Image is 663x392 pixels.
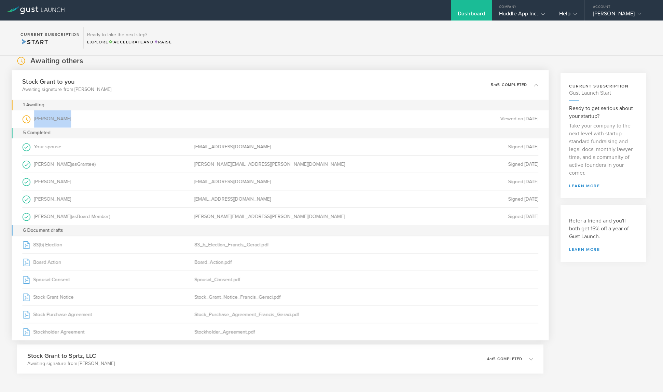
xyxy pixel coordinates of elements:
[22,156,194,173] div: [PERSON_NAME]
[366,208,538,225] div: Signed [DATE]
[194,323,367,340] div: Stockholder_Agreement.pdf
[499,10,545,21] div: Huddle App Inc.
[22,110,194,128] div: [PERSON_NAME]
[23,100,44,110] div: 1 Awaiting
[569,247,637,252] a: Learn more
[559,10,577,21] div: Help
[569,83,637,89] h3: current subscription
[22,306,194,323] div: Stock Purchase Agreement
[154,40,172,44] span: Raise
[12,128,549,138] div: 5 Completed
[109,40,154,44] span: and
[22,271,194,288] div: Spousal Consent
[83,27,175,49] div: Ready to take the next step?ExploreAccelerateandRaise
[71,213,77,219] span: (as
[458,10,485,21] div: Dashboard
[194,306,367,323] div: Stock_Purchase_Agreement_Francis_Geraci.pdf
[27,351,115,360] h3: Stock Grant to Sprtz, LLC
[194,236,367,253] div: 83_b_Election_Francis_Geraci.pdf
[109,213,110,219] span: )
[22,77,111,86] h3: Stock Grant to you
[22,288,194,306] div: Stock Grant Notice
[30,56,83,66] h2: Awaiting others
[109,40,143,44] span: Accelerate
[22,208,194,225] div: [PERSON_NAME]
[22,236,194,253] div: 83(b) Election
[366,173,538,190] div: Signed [DATE]
[569,217,637,241] h3: Refer a friend and you'll both get 15% off a year of Gust Launch.
[22,86,111,93] p: Awaiting signature from [PERSON_NAME]
[366,110,538,128] div: Viewed on [DATE]
[94,161,95,167] span: )
[22,190,194,207] div: [PERSON_NAME]
[194,138,367,155] div: [EMAIL_ADDRESS][DOMAIN_NAME]
[71,161,77,167] span: (as
[194,271,367,288] div: Spousal_Consent.pdf
[569,89,637,97] h4: Gust Launch Start
[27,360,115,367] p: Awaiting signature from [PERSON_NAME]
[569,184,637,188] a: learn more
[194,190,367,207] div: [EMAIL_ADDRESS][DOMAIN_NAME]
[22,173,194,190] div: [PERSON_NAME]
[593,10,651,21] div: [PERSON_NAME]
[194,254,367,271] div: Board_Action.pdf
[87,32,172,37] h3: Ready to take the next step?
[366,190,538,207] div: Signed [DATE]
[194,288,367,306] div: Stock_Grant_Notice_Francis_Geraci.pdf
[569,105,637,120] h3: Ready to get serious about your startup?
[20,38,48,46] span: Start
[20,32,80,37] h2: Current Subscription
[77,213,109,219] span: Board Member
[22,323,194,340] div: Stockholder Agreement
[22,138,194,155] div: Your spouse
[494,83,497,87] em: of
[194,208,367,225] div: [PERSON_NAME][EMAIL_ADDRESS][PERSON_NAME][DOMAIN_NAME]
[489,357,493,361] em: of
[366,138,538,155] div: Signed [DATE]
[87,39,172,45] div: Explore
[569,122,637,177] p: Take your company to the next level with startup-standard fundraising and legal docs, monthly law...
[22,254,194,271] div: Board Action
[487,357,522,361] p: 4 5 completed
[366,156,538,173] div: Signed [DATE]
[491,83,527,87] p: 5 6 completed
[77,161,94,167] span: Grantee
[194,156,367,173] div: [PERSON_NAME][EMAIL_ADDRESS][PERSON_NAME][DOMAIN_NAME]
[194,173,367,190] div: [EMAIL_ADDRESS][DOMAIN_NAME]
[12,225,549,236] div: 6 Document drafts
